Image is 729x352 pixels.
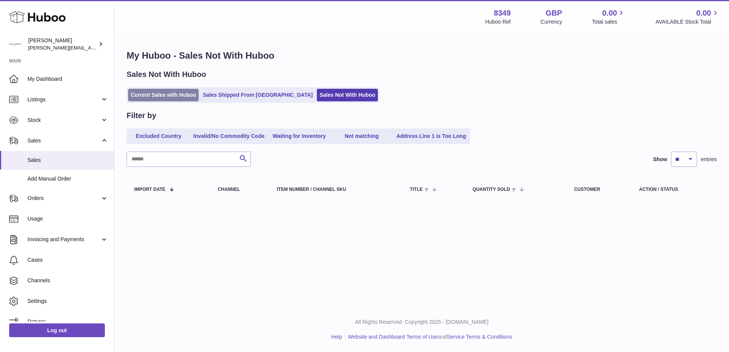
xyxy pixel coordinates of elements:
[655,8,720,26] a: 0.00 AVAILABLE Stock Total
[269,130,330,142] a: Waiting for Inventory
[394,130,469,142] a: Address Line 1 is Too Long
[639,187,709,192] div: Action / Status
[28,45,153,51] span: [PERSON_NAME][EMAIL_ADDRESS][DOMAIN_NAME]
[128,89,199,101] a: Current Sales with Huboo
[655,18,720,26] span: AVAILABLE Stock Total
[9,38,21,50] img: katy.taghizadeh@michelgermain.com
[27,117,100,124] span: Stock
[317,89,378,101] a: Sales Not With Huboo
[27,157,108,164] span: Sales
[120,318,723,326] p: All Rights Reserved. Copyright 2025 - [DOMAIN_NAME]
[473,187,510,192] span: Quantity Sold
[127,110,156,121] h2: Filter by
[345,333,512,341] li: and
[410,187,422,192] span: Title
[546,8,562,18] strong: GBP
[127,50,717,62] h1: My Huboo - Sales Not With Huboo
[331,130,392,142] a: Not matching
[331,334,342,340] a: Help
[574,187,624,192] div: Customer
[447,334,512,340] a: Service Terms & Conditions
[696,8,711,18] span: 0.00
[348,334,438,340] a: Website and Dashboard Terms of Use
[592,18,626,26] span: Total sales
[200,89,315,101] a: Sales Shipped From [GEOGRAPHIC_DATA]
[602,8,617,18] span: 0.00
[9,323,105,337] a: Log out
[27,256,108,264] span: Cases
[277,187,395,192] div: Item Number / Channel SKU
[127,69,206,80] h2: Sales Not With Huboo
[27,195,100,202] span: Orders
[27,96,100,103] span: Listings
[27,175,108,182] span: Add Manual Order
[592,8,626,26] a: 0.00 Total sales
[128,130,189,142] a: Excluded Country
[485,18,511,26] div: Huboo Ref
[27,277,108,284] span: Channels
[28,37,97,51] div: [PERSON_NAME]
[27,318,108,325] span: Returns
[27,236,100,243] span: Invoicing and Payments
[191,130,267,142] a: Invalid/No Commodity Code
[134,187,165,192] span: Import date
[653,156,667,163] label: Show
[701,156,717,163] span: entries
[27,75,108,83] span: My Dashboard
[218,187,262,192] div: Channel
[27,137,100,144] span: Sales
[27,298,108,305] span: Settings
[541,18,562,26] div: Currency
[27,215,108,222] span: Usage
[494,8,511,18] strong: 8349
